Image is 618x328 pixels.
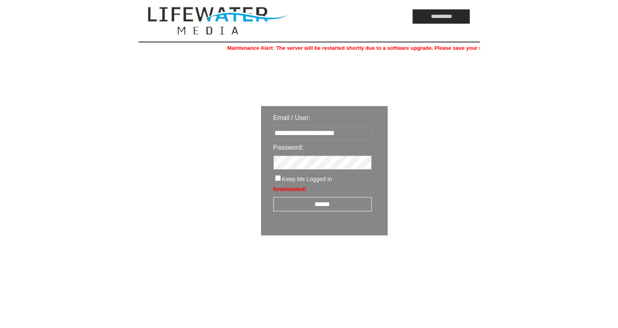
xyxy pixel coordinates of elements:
span: Password: [273,144,304,151]
a: Forgot password? [273,186,306,191]
marquee: Maintenance Alert: The server will be restarted shortly due to a software upgrade. Please save yo... [138,45,480,51]
span: Email / User: [273,114,311,121]
span: Keep Me Logged In [282,176,332,182]
img: transparent.png [411,256,452,266]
